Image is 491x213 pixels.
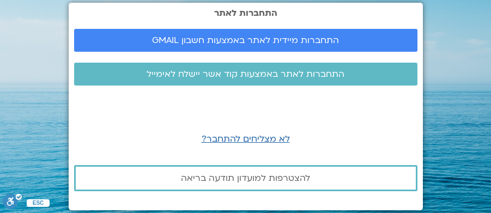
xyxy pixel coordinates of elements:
a: התחברות מיידית לאתר באמצעות חשבון GMAIL [74,29,417,52]
span: התחברות מיידית לאתר באמצעות חשבון GMAIL [152,35,339,45]
a: התחברות לאתר באמצעות קוד אשר יישלח לאימייל [74,63,417,86]
a: לא מצליחים להתחבר? [202,133,290,145]
span: להצטרפות למועדון תודעה בריאה [181,173,310,183]
a: להצטרפות למועדון תודעה בריאה [74,165,417,191]
span: התחברות לאתר באמצעות קוד אשר יישלח לאימייל [147,69,344,79]
h2: התחברות לאתר [74,8,417,18]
